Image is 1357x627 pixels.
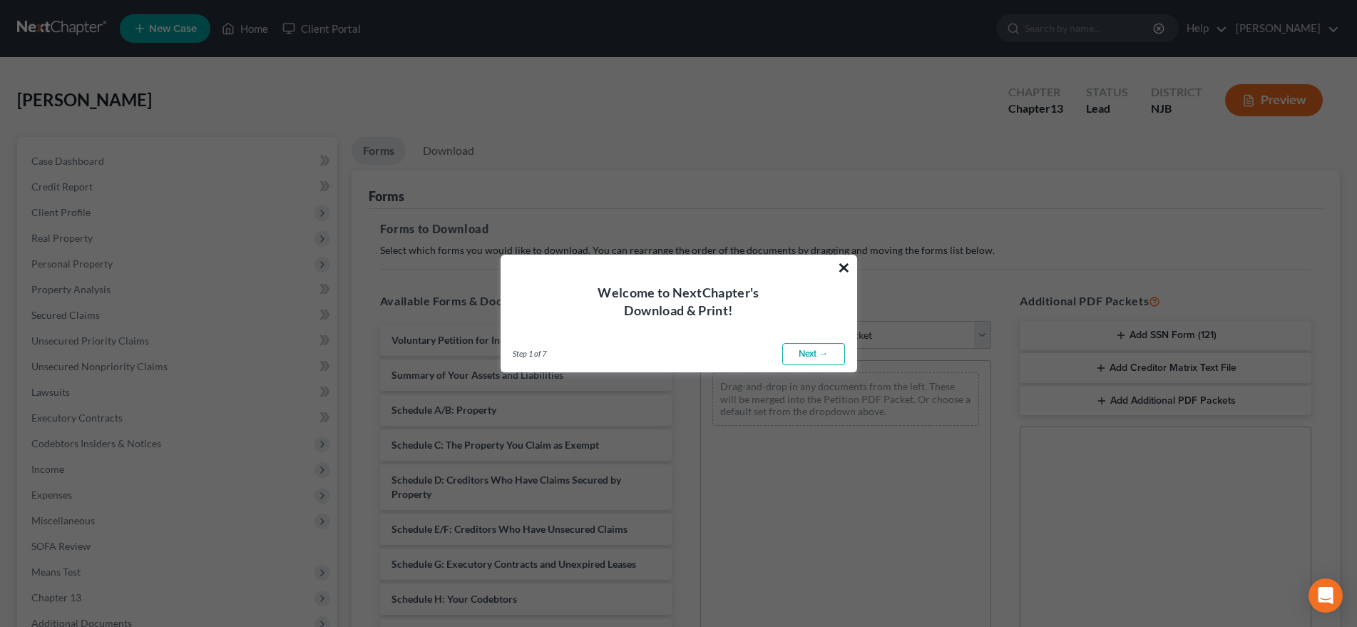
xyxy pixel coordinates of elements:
[518,284,839,320] h4: Welcome to NextChapter's Download & Print!
[1309,578,1343,613] div: Open Intercom Messenger
[782,343,845,366] a: Next →
[837,256,851,279] button: ×
[513,348,546,360] span: Step 1 of 7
